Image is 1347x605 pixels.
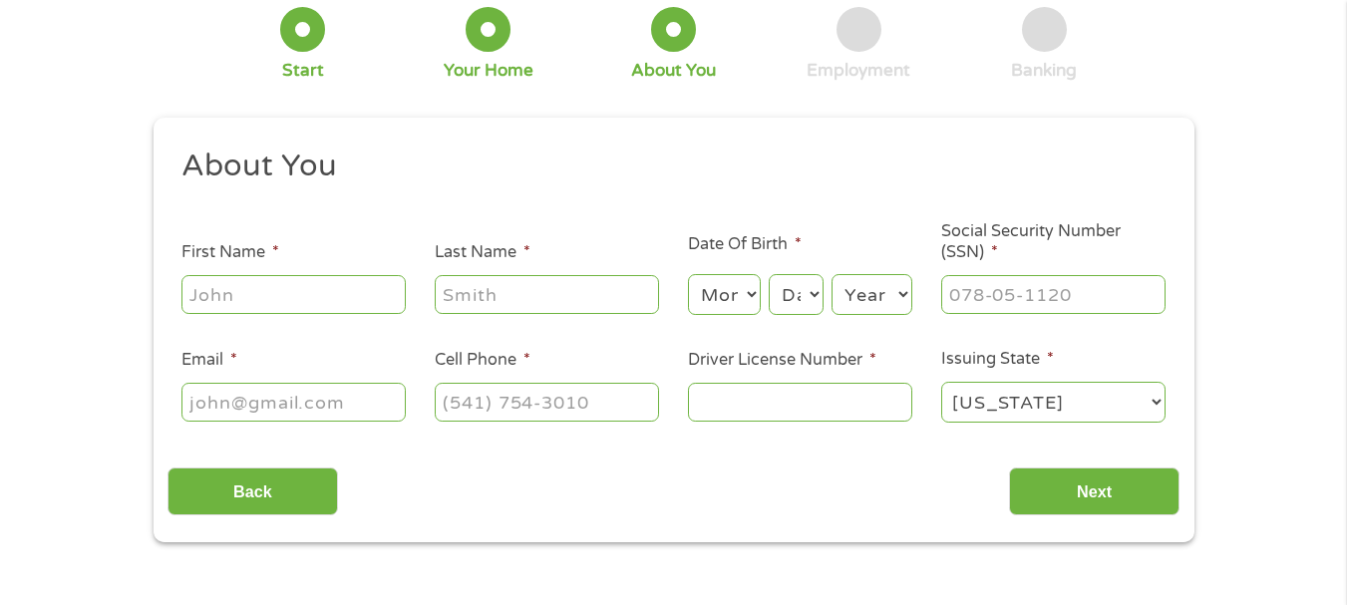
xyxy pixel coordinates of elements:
[181,147,1151,186] h2: About You
[181,275,406,313] input: John
[941,221,1166,263] label: Social Security Number (SSN)
[435,350,530,371] label: Cell Phone
[688,350,876,371] label: Driver License Number
[168,467,338,516] input: Back
[181,350,237,371] label: Email
[631,60,716,82] div: About You
[688,234,802,255] label: Date Of Birth
[1011,60,1077,82] div: Banking
[941,275,1166,313] input: 078-05-1120
[807,60,910,82] div: Employment
[181,242,279,263] label: First Name
[435,242,530,263] label: Last Name
[282,60,324,82] div: Start
[941,349,1054,370] label: Issuing State
[435,383,659,421] input: (541) 754-3010
[181,383,406,421] input: john@gmail.com
[444,60,533,82] div: Your Home
[1009,467,1179,516] input: Next
[435,275,659,313] input: Smith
